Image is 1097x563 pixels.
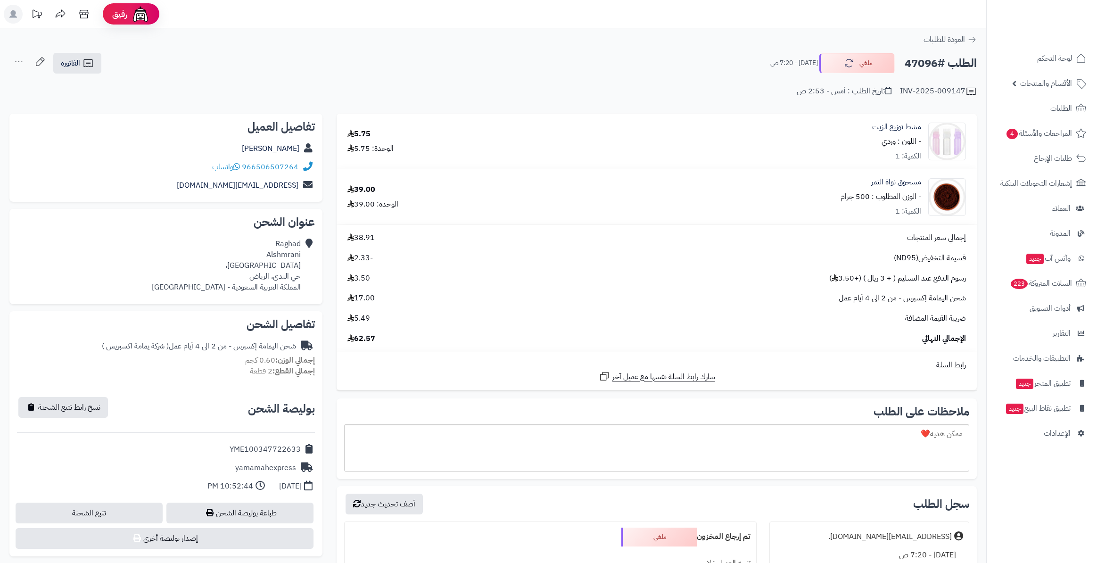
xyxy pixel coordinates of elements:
[907,232,966,243] span: إجمالي سعر المنتجات
[929,123,965,160] img: 1693803157-81978c01dbeb0fb6cca0cabbb4494eb1-90x90.jpg
[347,273,370,284] span: 3.50
[1015,377,1071,390] span: تطبيق المتجر
[344,406,969,417] h2: ملاحظات على الطلب
[245,355,315,366] small: 0.60 كجم
[905,54,977,73] h2: الطلب #47096
[992,347,1091,370] a: التطبيقات والخدمات
[1006,129,1018,139] span: 4
[1050,227,1071,240] span: المدونة
[697,531,751,542] b: تم إرجاع المخزون
[992,372,1091,395] a: تطبيق المتجرجديد
[1006,404,1023,414] span: جديد
[242,143,299,154] a: [PERSON_NAME]
[1037,52,1072,65] span: لوحة التحكم
[279,481,302,492] div: [DATE]
[992,297,1091,320] a: أدوات التسويق
[841,191,921,202] small: - الوزن المطلوب : 500 جرام
[905,313,966,324] span: ضريبة القيمة المضافة
[25,5,49,26] a: تحديثات المنصة
[992,222,1091,245] a: المدونة
[347,184,375,195] div: 39.00
[612,372,715,382] span: شارك رابط السلة نفسها مع عميل آخر
[177,180,298,191] a: [EMAIL_ADDRESS][DOMAIN_NAME]
[882,136,921,147] small: - اللون : وردي
[344,424,969,472] div: ممكن هديه❤️
[922,333,966,344] span: الإجمالي النهائي
[347,143,394,154] div: الوحدة: 5.75
[992,197,1091,220] a: العملاء
[152,239,301,292] div: Raghad Alshmrani [GEOGRAPHIC_DATA]، حي الندى، الرياض المملكة العربية السعودية - [GEOGRAPHIC_DATA]
[871,177,921,188] a: مسحوق نواة التمر
[1050,102,1072,115] span: الطلبات
[53,53,101,74] a: الفاتورة
[819,53,895,73] button: ملغي
[992,322,1091,345] a: التقارير
[347,313,370,324] span: 5.49
[900,86,977,97] div: INV-2025-009147
[992,147,1091,170] a: طلبات الإرجاع
[839,293,966,304] span: شحن اليمامة إكسبرس - من 2 الى 4 أيام عمل
[895,151,921,162] div: الكمية: 1
[1013,352,1071,365] span: التطبيقات والخدمات
[112,8,127,20] span: رفيق
[18,397,108,418] button: نسخ رابط تتبع الشحنة
[16,528,313,549] button: إصدار بوليصة أخرى
[829,273,966,284] span: رسوم الدفع عند التسليم ( + 3 ريال ) (+3.50 )
[924,34,977,45] a: العودة للطلبات
[347,199,398,210] div: الوحدة: 39.00
[17,216,315,228] h2: عنوان الشحن
[230,444,301,455] div: YME100347722633
[1053,327,1071,340] span: التقارير
[347,232,375,243] span: 38.91
[102,341,296,352] div: شحن اليمامة إكسبرس - من 2 الى 4 أيام عمل
[1052,202,1071,215] span: العملاء
[895,206,921,217] div: الكمية: 1
[929,178,965,216] img: 1737394487-Date%20Seed%20Powder-90x90.jpg
[872,122,921,132] a: مشط توزيع الزيت
[1030,302,1071,315] span: أدوات التسويق
[340,360,973,371] div: رابط السلة
[272,365,315,377] strong: إجمالي القطع:
[599,371,715,382] a: شارك رابط السلة نفسها مع عميل آخر
[17,121,315,132] h2: تفاصيل العميل
[38,402,100,413] span: نسخ رابط تتبع الشحنة
[166,503,313,523] a: طباعة بوليصة الشحن
[992,97,1091,120] a: الطلبات
[797,86,891,97] div: تاريخ الطلب : أمس - 2:53 ص
[347,293,375,304] span: 17.00
[1006,127,1072,140] span: المراجعات والأسئلة
[913,498,969,510] h3: سجل الطلب
[347,333,375,344] span: 62.57
[212,161,240,173] a: واتساب
[992,397,1091,420] a: تطبيق نقاط البيعجديد
[621,528,697,546] div: ملغي
[1011,279,1028,289] span: 223
[1025,252,1071,265] span: وآتس آب
[207,481,253,492] div: 10:52:44 PM
[1034,152,1072,165] span: طلبات الإرجاع
[1000,177,1072,190] span: إشعارات التحويلات البنكية
[1044,427,1071,440] span: الإعدادات
[992,422,1091,445] a: الإعدادات
[235,463,296,473] div: yamamahexpress
[828,531,952,542] div: [EMAIL_ADDRESS][DOMAIN_NAME].
[992,247,1091,270] a: وآتس آبجديد
[992,122,1091,145] a: المراجعات والأسئلة4
[102,340,169,352] span: ( شركة يمامة اكسبريس )
[61,58,80,69] span: الفاتورة
[1010,277,1072,290] span: السلات المتروكة
[992,47,1091,70] a: لوحة التحكم
[346,494,423,514] button: أضف تحديث جديد
[992,172,1091,195] a: إشعارات التحويلات البنكية
[1020,77,1072,90] span: الأقسام والمنتجات
[250,365,315,377] small: 2 قطعة
[992,272,1091,295] a: السلات المتروكة223
[770,58,818,68] small: [DATE] - 7:20 ص
[248,403,315,414] h2: بوليصة الشحن
[894,253,966,264] span: قسيمة التخفيض(ND95)
[1016,379,1033,389] span: جديد
[347,129,371,140] div: 5.75
[275,355,315,366] strong: إجمالي الوزن:
[1026,254,1044,264] span: جديد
